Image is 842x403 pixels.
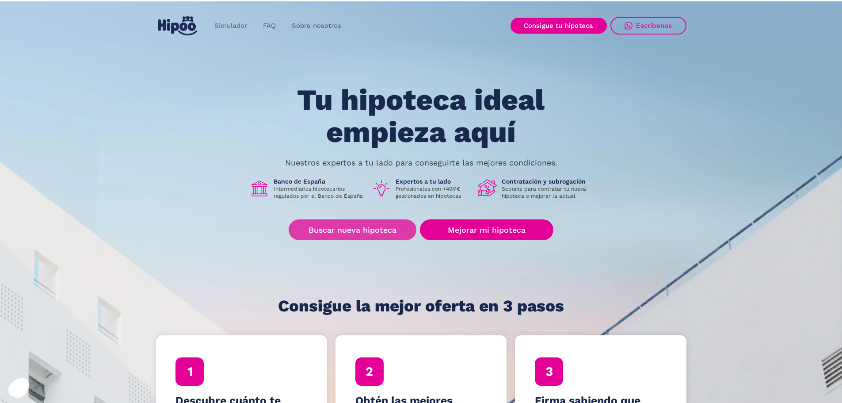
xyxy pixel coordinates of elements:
a: FAQ [255,17,284,35]
p: Nuestros expertos a tu lado para conseguirte las mejores condiciones. [285,159,557,166]
div: Escríbenos [636,22,672,30]
h1: Tu hipoteca ideal empieza aquí [253,84,588,148]
p: Profesionales con +40M€ gestionados en hipotecas [396,185,471,200]
a: Mejorar mi hipoteca [420,219,553,240]
a: Simulador [206,17,255,35]
p: Soporte para contratar tu nueva hipoteca o mejorar la actual [502,185,593,200]
a: Escríbenos [610,17,686,35]
h1: Banco de España [274,177,365,185]
a: Buscar nueva hipoteca [289,219,416,240]
a: Consigue tu hipoteca [511,18,607,34]
h1: Contratación y subrogación [502,177,593,185]
h1: Expertos a tu lado [396,177,471,185]
a: Sobre nosotros [284,17,349,35]
p: Intermediarios hipotecarios regulados por el Banco de España [274,185,365,200]
h1: Consigue la mejor oferta en 3 pasos [278,297,564,315]
a: home [156,13,199,39]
